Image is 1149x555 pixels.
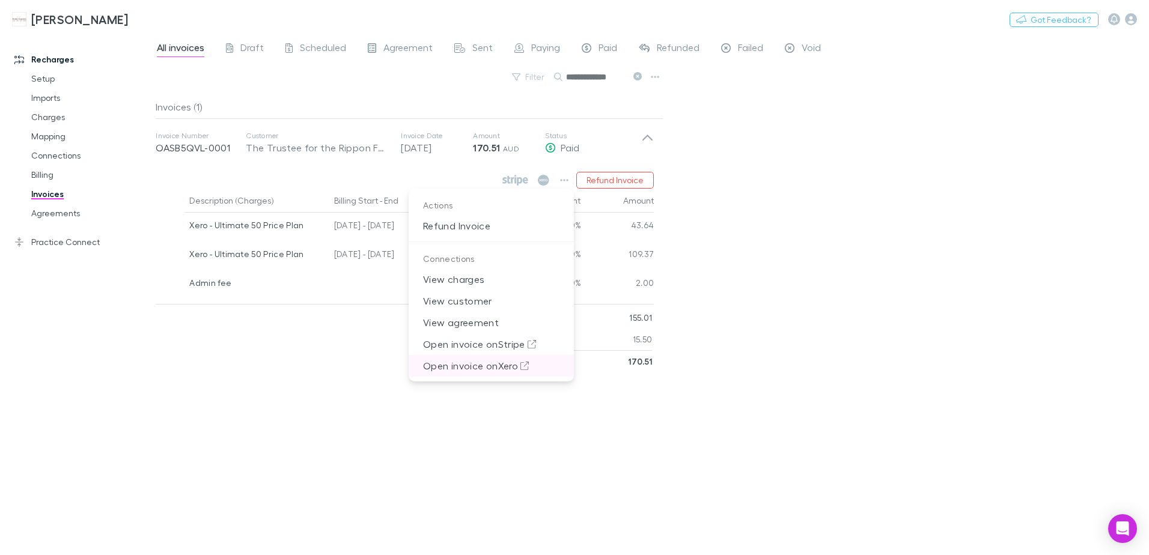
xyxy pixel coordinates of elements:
[409,355,574,377] a: Open invoice onXero
[409,355,574,377] p: Open invoice on Xero
[409,333,574,355] a: Open invoice onStripe
[409,193,574,215] p: Actions
[409,268,574,290] a: View charges
[409,333,574,355] p: Open invoice on Stripe
[409,215,574,237] p: Refund Invoice
[409,290,574,312] a: View customer
[409,312,574,333] a: View agreement
[409,247,574,268] p: Connections
[1108,514,1137,543] div: Open Intercom Messenger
